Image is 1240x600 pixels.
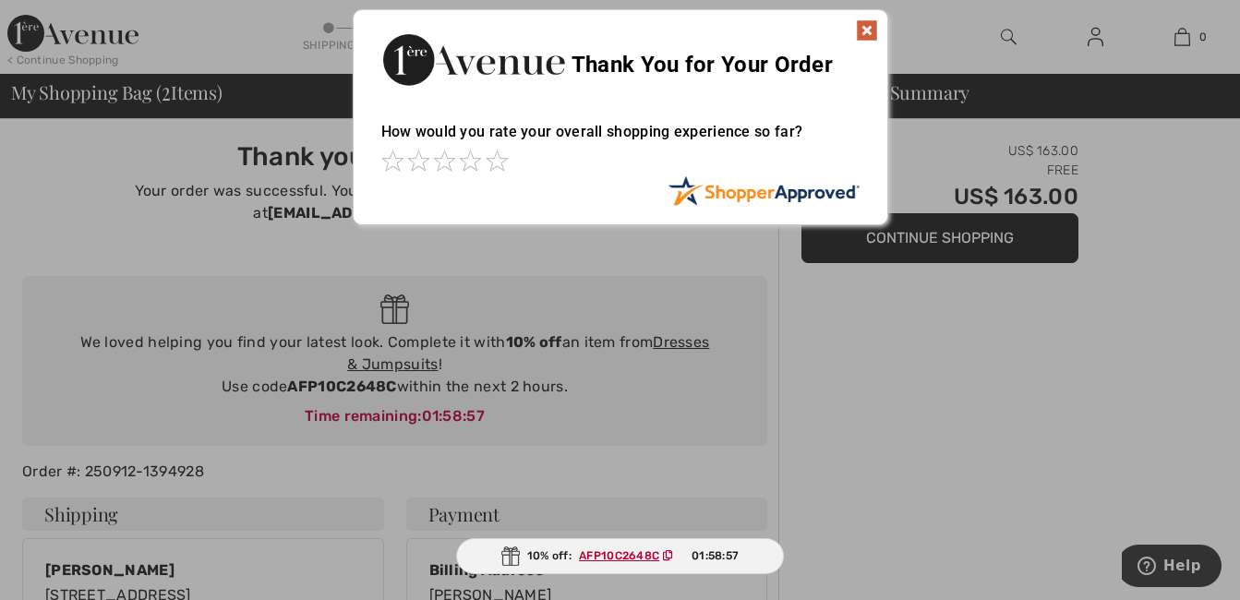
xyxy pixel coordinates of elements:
[42,13,79,30] span: Help
[692,547,739,564] span: 01:58:57
[456,538,785,574] div: 10% off:
[381,104,860,175] div: How would you rate your overall shopping experience so far?
[501,546,520,566] img: Gift.svg
[381,29,566,90] img: Thank You for Your Order
[579,549,659,562] ins: AFP10C2648C
[856,19,878,42] img: x
[572,52,833,78] span: Thank You for Your Order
